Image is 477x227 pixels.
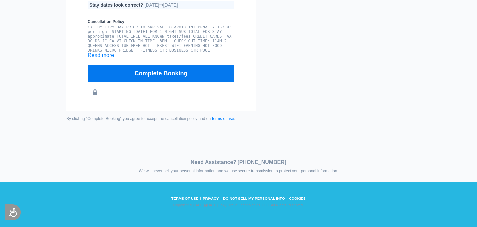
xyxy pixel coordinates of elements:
[88,52,114,58] a: Read more
[73,192,404,217] div: | | |
[170,197,200,200] a: Terms of Use
[221,197,286,200] a: Do not sell my personal info
[287,197,307,200] a: Cookies
[212,116,234,121] a: terms of use
[66,116,256,121] small: By clicking "Complete Booking" you agree to accept the cancellation policy and our .
[89,2,143,8] b: Stay dates look correct?
[201,197,220,200] a: Privacy
[145,2,178,8] span: [DATE] [DATE]
[78,203,399,207] small: Copyright © [DATE]-[DATE] Lexyl Travel Technologies, LLC. All Rights Reserved.
[88,19,234,24] b: Cancellation Policy
[88,65,234,82] button: Complete Booking
[60,169,417,173] div: We will never sell your personal information and we use secure transmission to protect your perso...
[88,25,234,67] pre: CXL BY 12PM DAY PRIOR TO ARRIVAL TO AVOID 1NT PENALTY 152.83 per night STARTING [DATE] FOR 1 NIGH...
[60,159,417,165] div: Need Assistance? [PHONE_NUMBER]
